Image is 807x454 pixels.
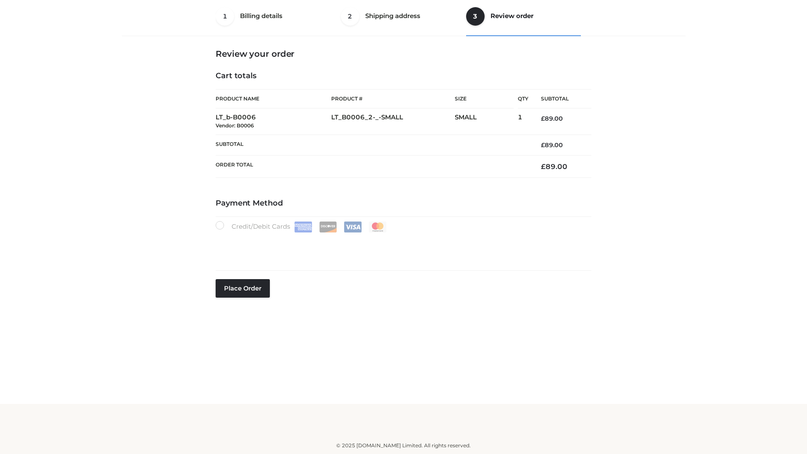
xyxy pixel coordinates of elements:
th: Qty [518,89,528,108]
h4: Cart totals [216,71,591,81]
td: LT_B0006_2-_-SMALL [331,108,455,135]
img: Visa [344,222,362,232]
th: Size [455,90,514,108]
th: Subtotal [216,135,528,155]
bdi: 89.00 [541,162,567,171]
bdi: 89.00 [541,115,563,122]
th: Subtotal [528,90,591,108]
td: LT_b-B0006 [216,108,331,135]
span: £ [541,141,545,149]
span: £ [541,162,546,171]
h3: Review your order [216,49,591,59]
th: Product Name [216,89,331,108]
h4: Payment Method [216,199,591,208]
img: Discover [319,222,337,232]
button: Place order [216,279,270,298]
iframe: Secure payment input frame [214,231,590,261]
img: Mastercard [369,222,387,232]
bdi: 89.00 [541,141,563,149]
small: Vendor: B0006 [216,122,254,129]
span: £ [541,115,545,122]
th: Product # [331,89,455,108]
label: Credit/Debit Cards [216,221,388,232]
div: © 2025 [DOMAIN_NAME] Limited. All rights reserved. [125,441,682,450]
td: SMALL [455,108,518,135]
th: Order Total [216,156,528,178]
img: Amex [294,222,312,232]
td: 1 [518,108,528,135]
